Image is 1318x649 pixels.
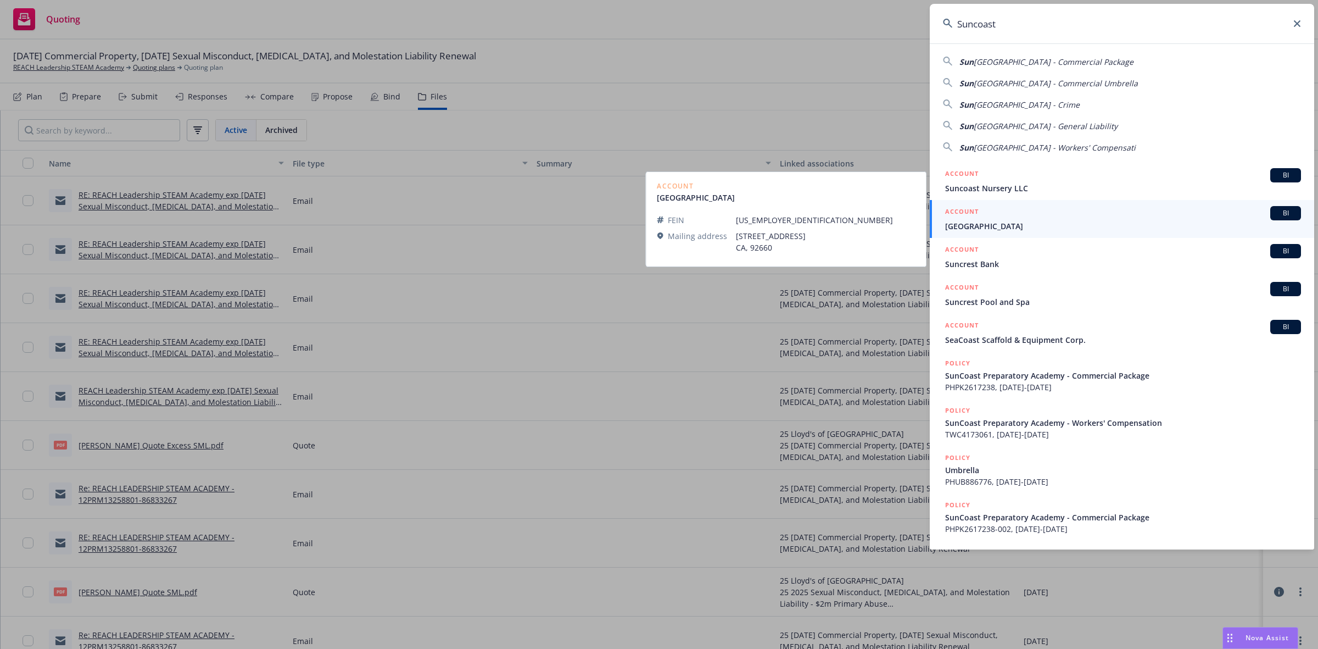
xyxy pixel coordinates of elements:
[1275,322,1297,332] span: BI
[930,162,1314,200] a: ACCOUNTBISuncoast Nursery LLC
[1275,170,1297,180] span: BI
[974,121,1118,131] span: [GEOGRAPHIC_DATA] - General Liability
[945,523,1301,535] span: PHPK2617238-002, [DATE]-[DATE]
[959,99,974,110] span: Sun
[945,206,979,219] h5: ACCOUNT
[1223,628,1237,648] div: Drag to move
[945,282,979,295] h5: ACCOUNT
[945,464,1301,476] span: Umbrella
[959,142,974,153] span: Sun
[930,541,1314,588] a: POLICY
[945,405,970,416] h5: POLICY
[945,296,1301,308] span: Suncrest Pool and Spa
[930,276,1314,314] a: ACCOUNTBISuncrest Pool and Spa
[1275,246,1297,256] span: BI
[930,200,1314,238] a: ACCOUNTBI[GEOGRAPHIC_DATA]
[945,500,970,511] h5: POLICY
[959,121,974,131] span: Sun
[945,417,1301,429] span: SunCoast Preparatory Academy - Workers' Compensation
[1222,627,1298,649] button: Nova Assist
[945,381,1301,393] span: PHPK2617238, [DATE]-[DATE]
[974,142,1136,153] span: [GEOGRAPHIC_DATA] - Workers' Compensati
[930,446,1314,493] a: POLICYUmbrellaPHUB886776, [DATE]-[DATE]
[945,452,970,463] h5: POLICY
[945,320,979,333] h5: ACCOUNT
[945,512,1301,523] span: SunCoast Preparatory Academy - Commercial Package
[945,220,1301,232] span: [GEOGRAPHIC_DATA]
[930,238,1314,276] a: ACCOUNTBISuncrest Bank
[945,547,970,558] h5: POLICY
[974,99,1080,110] span: [GEOGRAPHIC_DATA] - Crime
[959,57,974,67] span: Sun
[1246,633,1289,642] span: Nova Assist
[945,429,1301,440] span: TWC4173061, [DATE]-[DATE]
[945,244,979,257] h5: ACCOUNT
[945,182,1301,194] span: Suncoast Nursery LLC
[945,358,970,369] h5: POLICY
[930,493,1314,541] a: POLICYSunCoast Preparatory Academy - Commercial PackagePHPK2617238-002, [DATE]-[DATE]
[930,399,1314,446] a: POLICYSunCoast Preparatory Academy - Workers' CompensationTWC4173061, [DATE]-[DATE]
[930,4,1314,43] input: Search...
[945,258,1301,270] span: Suncrest Bank
[945,370,1301,381] span: SunCoast Preparatory Academy - Commercial Package
[974,57,1133,67] span: [GEOGRAPHIC_DATA] - Commercial Package
[930,314,1314,352] a: ACCOUNTBISeaCoast Scaffold & Equipment Corp.
[959,78,974,88] span: Sun
[945,334,1301,346] span: SeaCoast Scaffold & Equipment Corp.
[945,476,1301,487] span: PHUB886776, [DATE]-[DATE]
[1275,284,1297,294] span: BI
[930,352,1314,399] a: POLICYSunCoast Preparatory Academy - Commercial PackagePHPK2617238, [DATE]-[DATE]
[1275,208,1297,218] span: BI
[974,78,1138,88] span: [GEOGRAPHIC_DATA] - Commercial Umbrella
[945,168,979,181] h5: ACCOUNT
